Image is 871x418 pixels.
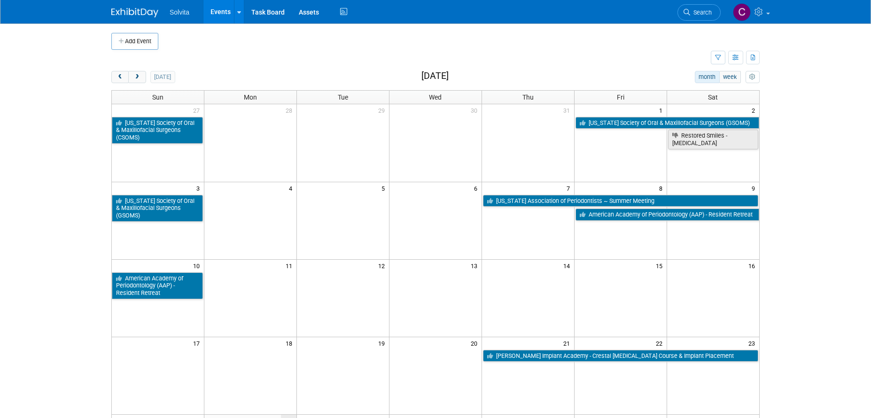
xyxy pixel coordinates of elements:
img: Cindy Miller [733,3,751,21]
a: Restored Smiles - [MEDICAL_DATA] [668,130,758,149]
a: [PERSON_NAME] Implant Academy - Crestal [MEDICAL_DATA] Course & Implant Placement [483,350,758,362]
span: 23 [747,337,759,349]
span: 20 [470,337,482,349]
span: 10 [192,260,204,271]
span: Sun [152,93,163,101]
button: prev [111,71,129,83]
button: next [128,71,146,83]
span: 2 [751,104,759,116]
a: [US_STATE] Society of Oral & Maxillofacial Surgeons (CSOMS) [112,117,203,144]
span: 12 [377,260,389,271]
span: 27 [192,104,204,116]
span: Fri [617,93,624,101]
span: 11 [285,260,296,271]
span: 22 [655,337,667,349]
button: month [695,71,720,83]
a: American Academy of Periodontology (AAP) - Resident Retreat [112,272,203,299]
span: 3 [195,182,204,194]
span: 28 [285,104,296,116]
span: 6 [473,182,482,194]
span: 1 [658,104,667,116]
span: Thu [522,93,534,101]
button: [DATE] [150,71,175,83]
span: Mon [244,93,257,101]
span: 29 [377,104,389,116]
a: Search [677,4,721,21]
button: week [719,71,741,83]
span: 30 [470,104,482,116]
span: 8 [658,182,667,194]
span: Tue [338,93,348,101]
span: 14 [562,260,574,271]
i: Personalize Calendar [749,74,755,80]
span: 18 [285,337,296,349]
span: Search [690,9,712,16]
span: 13 [470,260,482,271]
img: ExhibitDay [111,8,158,17]
span: 4 [288,182,296,194]
span: Solvita [170,8,189,16]
button: Add Event [111,33,158,50]
span: 31 [562,104,574,116]
a: [US_STATE] Society of Oral & Maxillofacial Surgeons (GSOMS) [112,195,203,222]
a: [US_STATE] Society of Oral & Maxillofacial Surgeons (GSOMS) [575,117,759,129]
span: 9 [751,182,759,194]
span: 19 [377,337,389,349]
span: Wed [429,93,442,101]
button: myCustomButton [746,71,760,83]
span: Sat [708,93,718,101]
span: 17 [192,337,204,349]
span: 21 [562,337,574,349]
span: 7 [566,182,574,194]
h2: [DATE] [421,71,449,81]
a: [US_STATE] Association of Periodontists ~ Summer Meeting [483,195,758,207]
a: American Academy of Periodontology (AAP) - Resident Retreat [575,209,759,221]
span: 5 [381,182,389,194]
span: 16 [747,260,759,271]
span: 15 [655,260,667,271]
